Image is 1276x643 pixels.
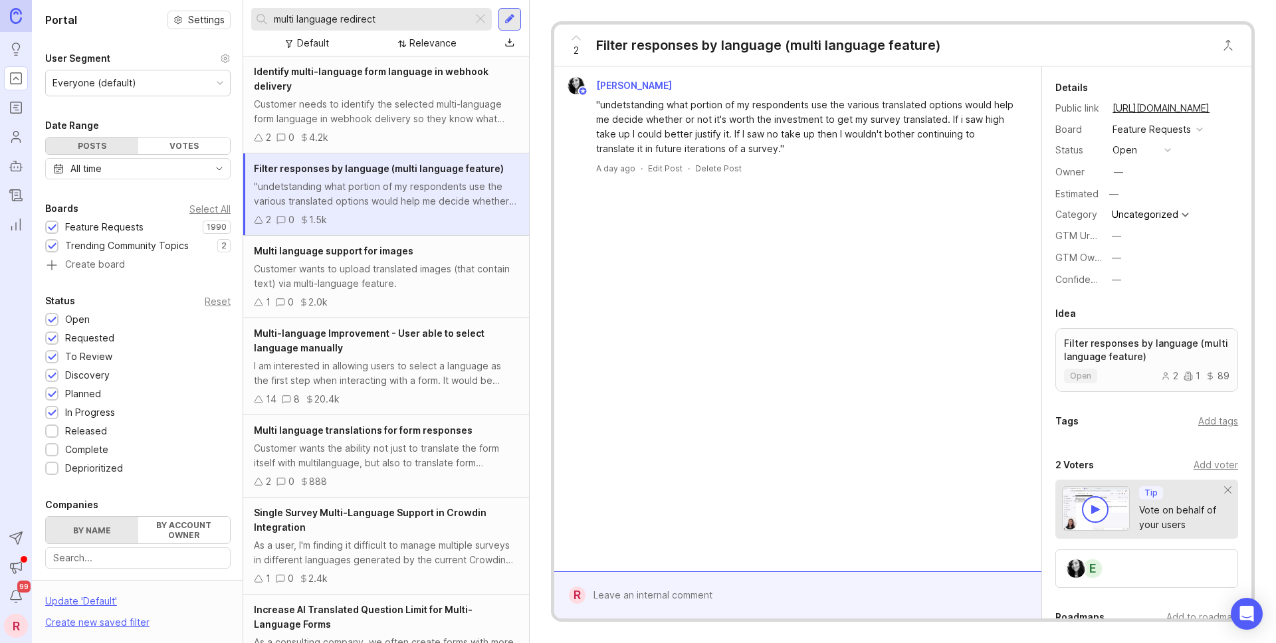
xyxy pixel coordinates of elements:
[596,36,941,54] div: Filter responses by language (multi language feature)
[65,331,114,345] div: Requested
[254,163,504,174] span: Filter responses by language (multi language feature)
[4,526,28,550] button: Send to Autopilot
[53,551,223,565] input: Search...
[45,497,98,513] div: Companies
[4,183,28,207] a: Changelog
[568,77,585,94] img: Anahí Guaz
[1055,328,1238,392] a: Filter responses by language (multi language feature)open2189
[1231,598,1263,630] div: Open Intercom Messenger
[297,36,329,50] div: Default
[45,201,78,217] div: Boards
[65,349,112,364] div: To Review
[1109,100,1214,117] a: [URL][DOMAIN_NAME]
[65,238,189,253] div: Trending Community Topics
[4,585,28,608] button: Notifications
[188,13,225,27] span: Settings
[596,98,1015,156] div: "undetstanding what portion of my respondents use the various translated options would help me de...
[1055,101,1102,116] div: Public link
[45,615,150,630] div: Create new saved filter
[1055,252,1109,263] label: GTM Owner
[4,555,28,579] button: Announcements
[1206,371,1229,381] div: 89
[1064,337,1229,363] p: Filter responses by language (multi language feature)
[65,424,107,438] div: Released
[4,614,28,638] button: R
[1161,371,1178,381] div: 2
[254,327,484,353] span: Multi-language Improvement - User able to select language manually
[1194,458,1238,472] div: Add voter
[207,222,227,232] p: 1990
[1067,559,1085,578] img: Anahí Guaz
[46,517,138,543] label: By name
[243,153,529,236] a: Filter responses by language (multi language feature)"undetstanding what portion of my respondent...
[266,571,270,586] div: 1
[4,125,28,149] a: Users
[288,571,294,586] div: 0
[1055,165,1102,179] div: Owner
[254,441,518,470] div: Customer wants the ability not just to translate the form itself with multilanguage, but also to ...
[1082,558,1103,579] div: E
[1215,32,1241,58] button: Close button
[1112,210,1178,219] div: Uncategorized
[189,205,231,213] div: Select All
[1139,503,1225,532] div: Vote on behalf of your users
[65,442,108,457] div: Complete
[138,138,231,154] div: Votes
[1114,165,1123,179] div: —
[596,80,672,91] span: [PERSON_NAME]
[254,97,518,126] div: Customer needs to identify the selected multi-language form language in webhook delivery so they ...
[1198,414,1238,428] div: Add tags
[1055,230,1118,241] label: GTM Urgency
[138,517,231,543] label: By account owner
[65,220,144,234] div: Feature Requests
[1112,250,1121,265] div: —
[243,498,529,595] a: Single Survey Multi-Language Support in Crowdin IntegrationAs a user, I'm finding it difficult to...
[1055,609,1105,625] div: Roadmaps
[167,11,231,29] button: Settings
[1055,143,1102,157] div: Status
[1144,488,1158,498] p: Tip
[45,260,231,272] a: Create board
[266,295,270,310] div: 1
[308,571,328,586] div: 2.4k
[254,538,518,567] div: As a user, I'm finding it difficult to manage multiple surveys in different languages generated b...
[1113,122,1191,137] div: Feature Requests
[560,77,683,94] a: Anahí Guaz[PERSON_NAME]
[569,587,585,604] div: R
[266,130,271,145] div: 2
[65,312,90,327] div: Open
[596,163,635,174] a: A day ago
[1055,122,1102,137] div: Board
[65,368,110,383] div: Discovery
[1070,371,1091,381] span: open
[266,474,271,489] div: 2
[288,130,294,145] div: 0
[4,154,28,178] a: Autopilot
[578,86,587,96] img: member badge
[1055,189,1099,199] div: Estimated
[17,581,31,593] span: 99
[1184,371,1200,381] div: 1
[641,163,643,174] div: ·
[266,213,271,227] div: 2
[4,37,28,61] a: Ideas
[65,387,101,401] div: Planned
[309,474,327,489] div: 888
[688,163,690,174] div: ·
[45,12,77,28] h1: Portal
[1055,80,1088,96] div: Details
[288,474,294,489] div: 0
[266,392,276,407] div: 14
[45,118,99,134] div: Date Range
[1166,610,1238,624] div: Add to roadmap
[4,213,28,236] a: Reporting
[648,163,683,174] div: Edit Post
[1112,272,1121,287] div: —
[1055,207,1102,222] div: Category
[309,130,328,145] div: 4.2k
[254,262,518,291] div: Customer wants to upload translated images (that contain text) via multi-language feature.
[254,424,473,436] span: Multi language translations for form responses
[45,50,110,66] div: User Segment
